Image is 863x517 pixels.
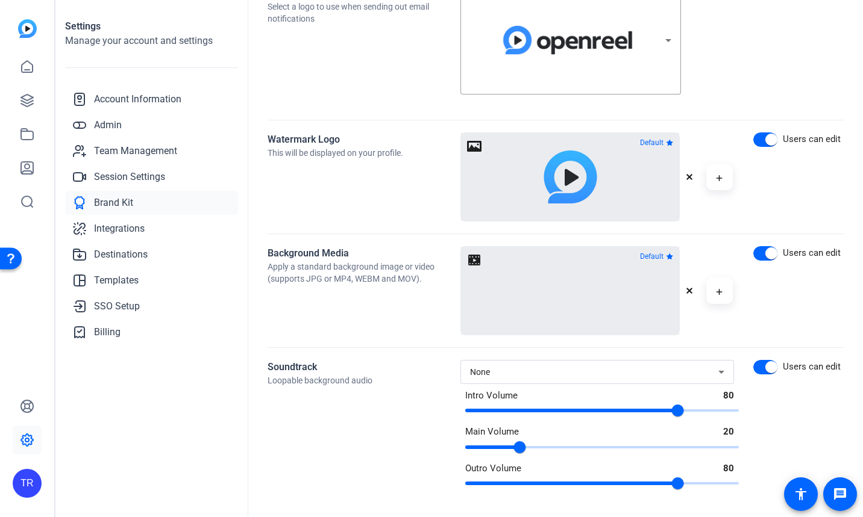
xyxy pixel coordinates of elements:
div: Loopable background audio [268,374,460,386]
h1: Settings [65,19,238,34]
mat-icon: message [833,487,847,501]
img: Uploaded Image [544,150,597,203]
span: Team Management [94,144,177,158]
a: Billing [65,320,238,344]
div: Soundtrack [268,360,460,374]
span: Session Settings [94,170,165,184]
span: SSO Setup [94,299,140,314]
span: Templates [94,273,139,288]
a: Destinations [65,243,238,267]
label: Intro Volume [465,389,518,403]
div: Watermark Logo [268,132,460,147]
span: None [470,367,490,377]
a: Account Information [65,87,238,111]
span: Destinations [94,247,148,262]
img: Logo [500,17,636,63]
a: Admin [65,113,238,137]
mat-icon: accessibility [794,487,808,501]
img: blue-gradient.svg [18,19,37,38]
a: Session Settings [65,165,238,189]
span: Integrations [94,221,145,236]
div: TR [13,469,42,498]
h2: Manage your account and settings [65,34,238,48]
div: This will be displayed on your profile. [268,147,460,159]
span: Account Information [94,92,181,107]
a: Integrations [65,217,238,241]
label: 80 [723,389,734,403]
div: Select a logo to use when sending out email notifications [268,1,460,25]
a: SSO Setup [65,294,238,318]
span: Default [640,253,664,260]
div: Users can edit [783,246,841,260]
div: Apply a standard background image or video (supports JPG or MP4, WEBM and MOV). [268,261,460,285]
button: Default [638,249,676,264]
label: 20 [723,425,734,439]
span: Default [640,139,664,146]
button: Default [638,135,676,150]
label: Main Volume [465,425,519,439]
span: Billing [94,325,121,339]
a: Brand Kit [65,191,238,215]
a: Team Management [65,139,238,163]
label: 80 [723,462,734,475]
div: Users can edit [783,360,841,374]
div: Users can edit [783,132,841,146]
a: Templates [65,268,238,293]
span: Brand Kit [94,196,133,210]
span: Admin [94,118,122,132]
label: Outro Volume [465,462,521,475]
div: Background Media [268,246,460,261]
